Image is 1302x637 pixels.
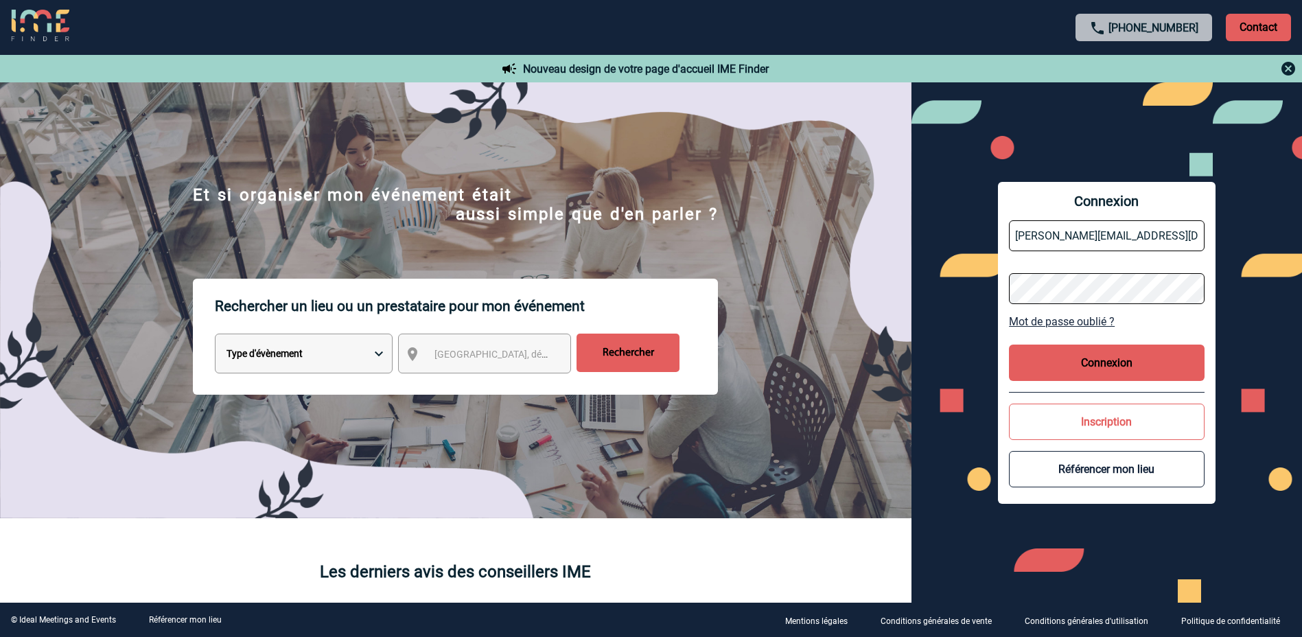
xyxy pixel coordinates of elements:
p: Politique de confidentialité [1181,616,1280,626]
a: Mot de passe oublié ? [1009,315,1205,328]
p: Conditions générales de vente [881,616,992,626]
input: Rechercher [577,334,679,372]
p: Contact [1226,14,1291,41]
p: Conditions générales d'utilisation [1025,616,1148,626]
a: Mentions légales [774,614,870,627]
span: [GEOGRAPHIC_DATA], département, région... [434,349,625,360]
a: Conditions générales de vente [870,614,1014,627]
button: Référencer mon lieu [1009,451,1205,487]
input: Email * [1009,220,1205,251]
p: Mentions légales [785,616,848,626]
p: Rechercher un lieu ou un prestataire pour mon événement [215,279,718,334]
a: Conditions générales d'utilisation [1014,614,1170,627]
button: Connexion [1009,345,1205,381]
a: Politique de confidentialité [1170,614,1302,627]
button: Inscription [1009,404,1205,440]
span: Connexion [1009,193,1205,209]
a: Référencer mon lieu [149,615,222,625]
a: [PHONE_NUMBER] [1108,21,1198,34]
img: call-24-px.png [1089,20,1106,36]
div: © Ideal Meetings and Events [11,615,116,625]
